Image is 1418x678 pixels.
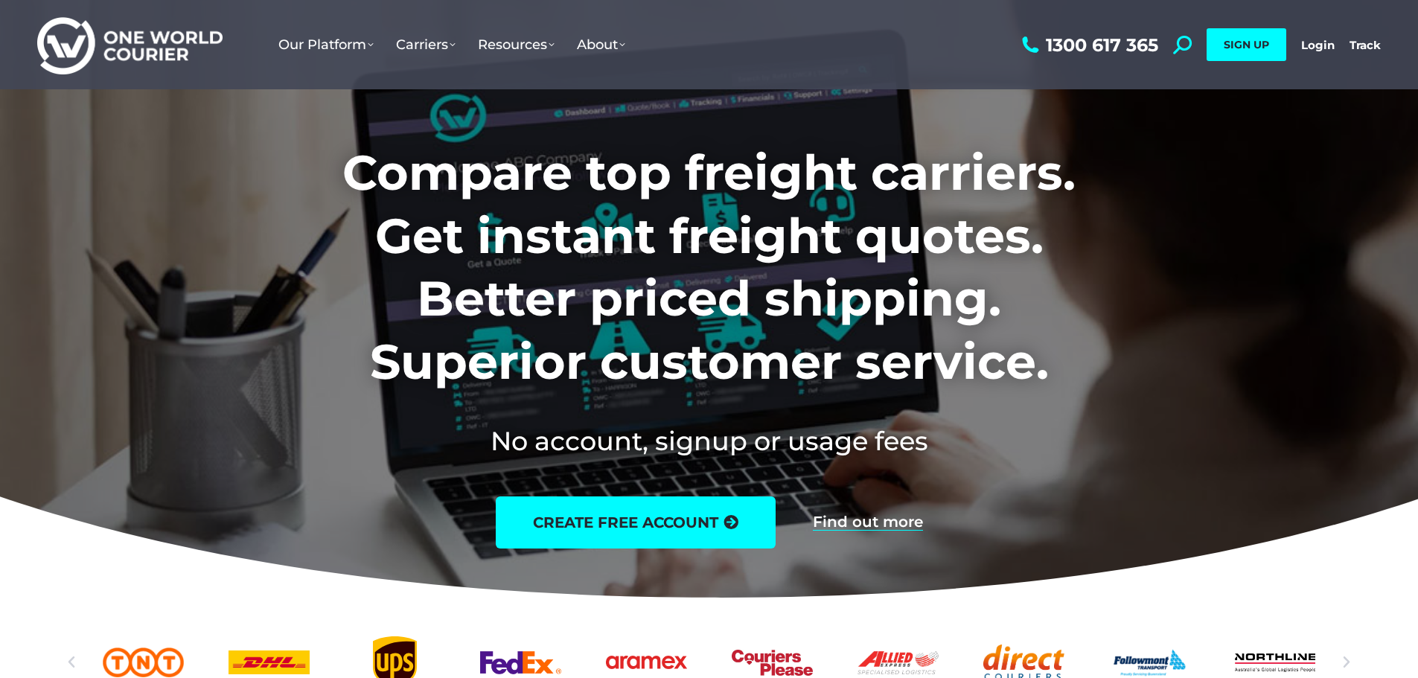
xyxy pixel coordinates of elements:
span: SIGN UP [1224,38,1269,51]
span: Carriers [396,36,456,53]
a: create free account [496,496,776,549]
a: Our Platform [267,22,385,68]
a: Login [1301,38,1335,52]
a: 1300 617 365 [1018,36,1158,54]
a: Track [1350,38,1381,52]
h1: Compare top freight carriers. Get instant freight quotes. Better priced shipping. Superior custom... [244,141,1174,393]
a: SIGN UP [1207,28,1286,61]
a: Carriers [385,22,467,68]
span: Resources [478,36,555,53]
span: About [577,36,625,53]
a: About [566,22,636,68]
a: Resources [467,22,566,68]
h2: No account, signup or usage fees [244,423,1174,459]
img: One World Courier [37,15,223,75]
span: Our Platform [278,36,374,53]
a: Find out more [813,514,923,531]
